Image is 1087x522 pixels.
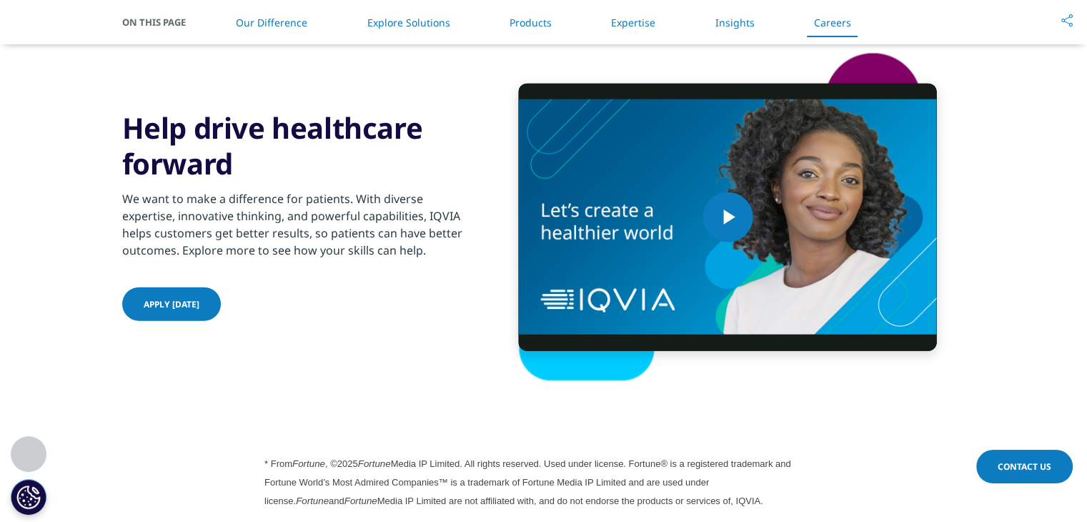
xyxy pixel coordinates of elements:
span: On This Page [122,15,201,29]
em: Fortune [344,496,377,506]
span: Media IP Limited. All rights reserved. Used under license. Fortune® is a registered trademark and... [264,458,791,506]
span: , ©2025 [325,458,358,469]
span: Media IP Limited are not affiliated with, and do not endorse the products or services of, IQVIA. [377,496,763,506]
a: Products [510,16,552,29]
a: Insights [715,16,754,29]
em: Fortune [292,458,325,469]
img: shape-2.png [490,51,966,383]
a: Contact Us [976,450,1073,483]
em: Fortune [296,496,329,506]
em: Fortune [358,458,391,469]
span: Contact Us [998,461,1051,473]
a: Explore Solutions [367,16,450,29]
span: * From [264,458,292,469]
span: and [329,496,344,506]
a: Expertise [611,16,655,29]
button: Cookies Settings [11,479,46,515]
div: We want to make a difference for patients. With diverse expertise, innovative thinking, and power... [122,182,469,259]
button: Play Video [703,192,753,242]
span: Apply [DATE] [144,298,199,310]
a: Our Difference [236,16,307,29]
h3: Help drive healthcare forward [122,110,469,182]
a: Careers [814,16,851,29]
a: Apply [DATE] [122,287,221,321]
video-js: Video Player [519,84,937,351]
